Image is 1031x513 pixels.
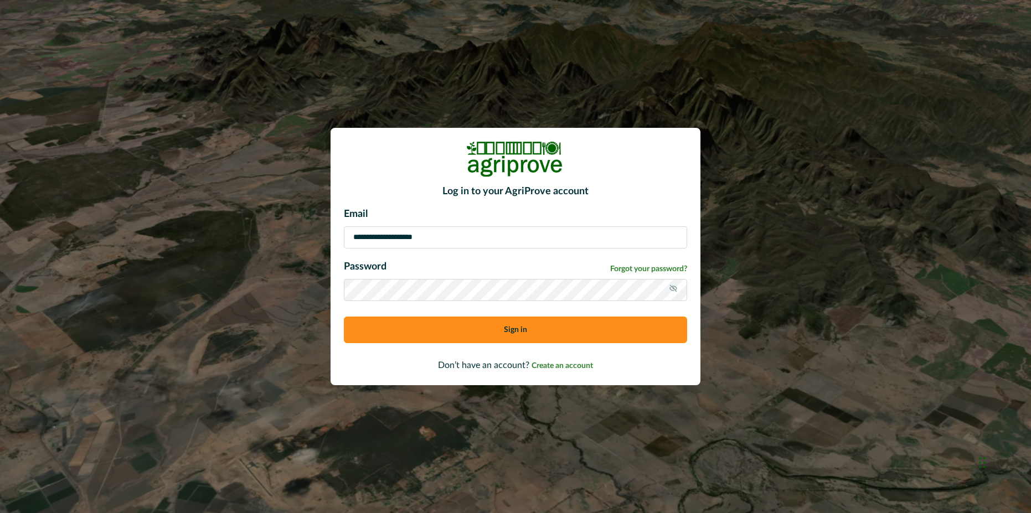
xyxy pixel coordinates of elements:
div: Drag [979,446,986,479]
span: Create an account [532,362,593,370]
a: Forgot your password? [610,263,687,275]
p: Don’t have an account? [344,359,687,372]
img: Logo Image [466,141,565,177]
p: Password [344,260,386,274]
p: Email [344,207,687,222]
button: Sign in [344,317,687,343]
h2: Log in to your AgriProve account [344,186,687,198]
a: Create an account [532,361,593,370]
iframe: Chat Widget [976,435,1031,488]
